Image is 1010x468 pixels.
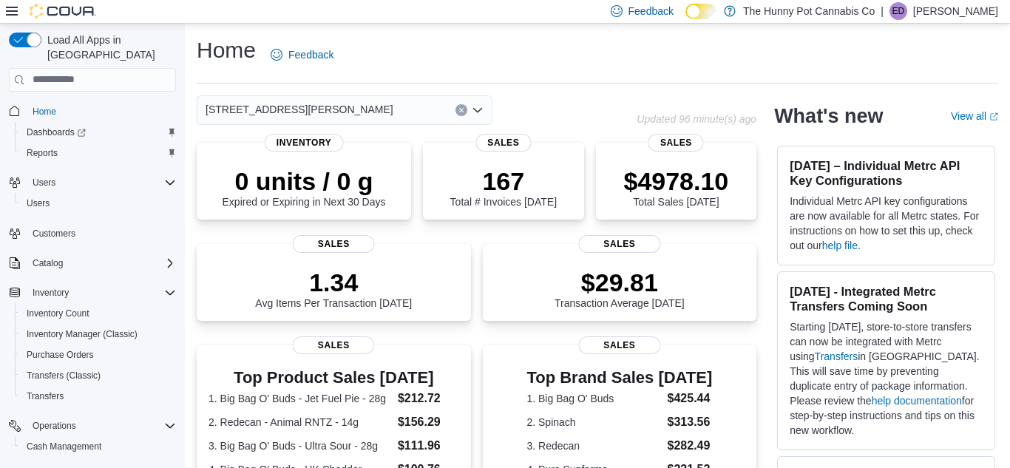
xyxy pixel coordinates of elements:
[27,174,176,191] span: Users
[398,413,459,431] dd: $156.29
[21,438,176,455] span: Cash Management
[33,287,69,299] span: Inventory
[685,19,686,20] span: Dark Mode
[472,104,484,116] button: Open list of options
[27,349,94,361] span: Purchase Orders
[15,122,182,143] a: Dashboards
[21,325,143,343] a: Inventory Manager (Classic)
[989,112,998,121] svg: External link
[21,438,107,455] a: Cash Management
[27,126,86,138] span: Dashboards
[21,305,95,322] a: Inventory Count
[628,4,674,18] span: Feedback
[293,235,375,253] span: Sales
[21,123,92,141] a: Dashboards
[21,194,176,212] span: Users
[790,319,983,438] p: Starting [DATE], store-to-store transfers can now be integrated with Metrc using in [GEOGRAPHIC_D...
[15,345,182,365] button: Purchase Orders
[398,437,459,455] dd: $111.96
[685,4,716,19] input: Dark Mode
[822,240,858,251] a: help file
[578,235,660,253] span: Sales
[33,420,76,432] span: Operations
[255,268,412,309] div: Avg Items Per Transaction [DATE]
[623,166,728,196] p: $4978.10
[33,106,56,118] span: Home
[668,390,713,407] dd: $425.44
[526,391,661,406] dt: 1. Big Bag O' Buds
[33,257,63,269] span: Catalog
[27,284,176,302] span: Inventory
[578,336,660,354] span: Sales
[3,101,182,122] button: Home
[15,303,182,324] button: Inventory Count
[21,346,176,364] span: Purchase Orders
[15,365,182,386] button: Transfers (Classic)
[913,2,998,20] p: [PERSON_NAME]
[27,390,64,402] span: Transfers
[255,268,412,297] p: 1.34
[41,33,176,62] span: Load All Apps in [GEOGRAPHIC_DATA]
[398,390,459,407] dd: $212.72
[27,103,62,121] a: Home
[623,166,728,208] div: Total Sales [DATE]
[21,305,176,322] span: Inventory Count
[27,328,138,340] span: Inventory Manager (Classic)
[15,193,182,214] button: Users
[27,370,101,381] span: Transfers (Classic)
[3,223,182,244] button: Customers
[21,387,176,405] span: Transfers
[27,197,50,209] span: Users
[27,224,176,243] span: Customers
[668,413,713,431] dd: $313.56
[15,386,182,407] button: Transfers
[27,441,101,452] span: Cash Management
[743,2,875,20] p: The Hunny Pot Cannabis Co
[668,437,713,455] dd: $282.49
[15,436,182,457] button: Cash Management
[197,35,256,65] h1: Home
[450,166,557,196] p: 167
[790,194,983,253] p: Individual Metrc API key configurations are now available for all Metrc states. For instructions ...
[3,416,182,436] button: Operations
[475,134,531,152] span: Sales
[872,395,962,407] a: help documentation
[555,268,685,297] p: $29.81
[27,308,89,319] span: Inventory Count
[526,438,661,453] dt: 3. Redecan
[27,254,176,272] span: Catalog
[21,144,64,162] a: Reports
[288,47,333,62] span: Feedback
[21,194,55,212] a: Users
[881,2,884,20] p: |
[21,144,176,162] span: Reports
[790,284,983,313] h3: [DATE] - Integrated Metrc Transfers Coming Soon
[21,346,100,364] a: Purchase Orders
[3,253,182,274] button: Catalog
[455,104,467,116] button: Clear input
[265,40,339,69] a: Feedback
[27,254,69,272] button: Catalog
[27,417,82,435] button: Operations
[209,415,392,430] dt: 2. Redecan - Animal RNTZ - 14g
[815,350,858,362] a: Transfers
[209,391,392,406] dt: 1. Big Bag O' Buds - Jet Fuel Pie - 28g
[30,4,96,18] img: Cova
[774,104,883,128] h2: What's new
[206,101,393,118] span: [STREET_ADDRESS][PERSON_NAME]
[951,110,998,122] a: View allExternal link
[15,324,182,345] button: Inventory Manager (Classic)
[21,123,176,141] span: Dashboards
[209,369,459,387] h3: Top Product Sales [DATE]
[293,336,375,354] span: Sales
[223,166,386,196] p: 0 units / 0 g
[526,369,712,387] h3: Top Brand Sales [DATE]
[790,158,983,188] h3: [DATE] – Individual Metrc API Key Configurations
[27,284,75,302] button: Inventory
[892,2,905,20] span: ED
[15,143,182,163] button: Reports
[637,113,756,125] p: Updated 96 minute(s) ago
[3,282,182,303] button: Inventory
[27,174,61,191] button: Users
[21,367,176,384] span: Transfers (Classic)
